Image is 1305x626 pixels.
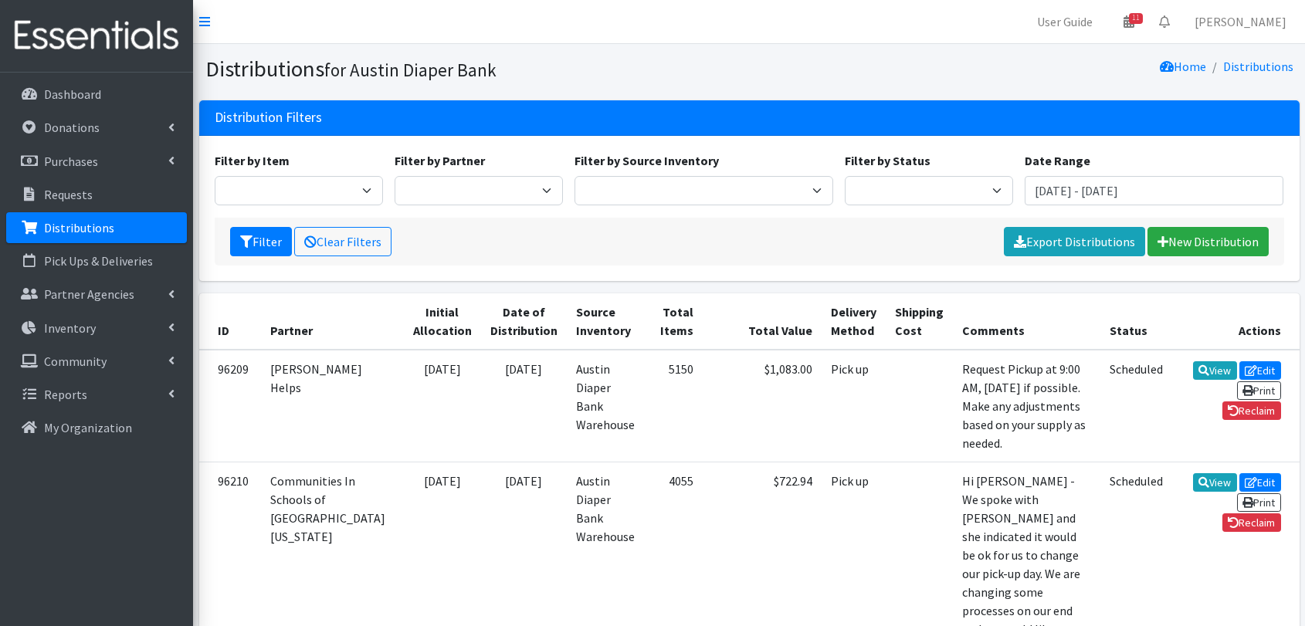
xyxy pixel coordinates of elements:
[644,293,703,350] th: Total Items
[575,151,719,170] label: Filter by Source Inventory
[6,279,187,310] a: Partner Agencies
[1025,151,1090,170] label: Date Range
[261,293,404,350] th: Partner
[481,350,567,462] td: [DATE]
[1182,6,1299,37] a: [PERSON_NAME]
[822,350,886,462] td: Pick up
[44,420,132,435] p: My Organization
[215,110,322,126] h3: Distribution Filters
[1172,293,1300,350] th: Actions
[822,293,886,350] th: Delivery Method
[215,151,290,170] label: Filter by Item
[1111,6,1147,37] a: 11
[1004,227,1145,256] a: Export Distributions
[1147,227,1269,256] a: New Distribution
[294,227,391,256] a: Clear Filters
[199,293,261,350] th: ID
[404,350,481,462] td: [DATE]
[6,10,187,62] img: HumanEssentials
[44,354,107,369] p: Community
[1222,513,1281,532] a: Reclaim
[845,151,930,170] label: Filter by Status
[1237,381,1281,400] a: Print
[644,350,703,462] td: 5150
[6,379,187,410] a: Reports
[703,350,822,462] td: $1,083.00
[44,387,87,402] p: Reports
[6,212,187,243] a: Distributions
[44,286,134,302] p: Partner Agencies
[44,86,101,102] p: Dashboard
[1129,13,1143,24] span: 11
[567,350,644,462] td: Austin Diaper Bank Warehouse
[6,179,187,210] a: Requests
[6,245,187,276] a: Pick Ups & Deliveries
[199,350,261,462] td: 96209
[1239,361,1281,380] a: Edit
[261,350,404,462] td: [PERSON_NAME] Helps
[953,350,1100,462] td: Request Pickup at 9:00 AM, [DATE] if possible. Make any adjustments based on your supply as needed.
[1100,350,1172,462] td: Scheduled
[404,293,481,350] th: Initial Allocation
[953,293,1100,350] th: Comments
[703,293,822,350] th: Total Value
[1193,473,1237,492] a: View
[44,120,100,135] p: Donations
[205,56,744,83] h1: Distributions
[44,187,93,202] p: Requests
[1100,293,1172,350] th: Status
[1160,59,1206,74] a: Home
[44,154,98,169] p: Purchases
[1025,176,1283,205] input: January 1, 2011 - December 31, 2011
[44,320,96,336] p: Inventory
[6,313,187,343] a: Inventory
[44,253,153,269] p: Pick Ups & Deliveries
[1237,493,1281,512] a: Print
[481,293,567,350] th: Date of Distribution
[1193,361,1237,380] a: View
[1239,473,1281,492] a: Edit
[395,151,485,170] label: Filter by Partner
[6,79,187,110] a: Dashboard
[6,412,187,443] a: My Organization
[886,293,953,350] th: Shipping Cost
[1025,6,1105,37] a: User Guide
[230,227,292,256] button: Filter
[1223,59,1293,74] a: Distributions
[567,293,644,350] th: Source Inventory
[6,146,187,177] a: Purchases
[6,346,187,377] a: Community
[6,112,187,143] a: Donations
[44,220,114,235] p: Distributions
[324,59,497,81] small: for Austin Diaper Bank
[1222,401,1281,420] a: Reclaim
